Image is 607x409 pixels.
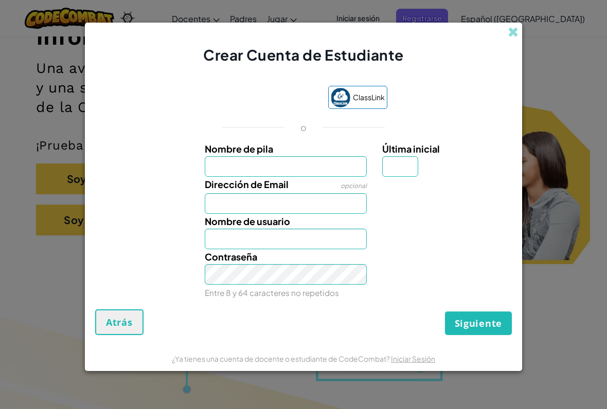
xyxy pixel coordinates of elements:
span: Última inicial [382,143,440,155]
span: ¿Ya tienes una cuenta de docente o estudiante de CodeCombat? [172,354,391,363]
span: Siguiente [455,317,502,329]
img: classlink-logo-small.png [331,88,350,107]
span: Contraseña [205,251,257,263]
span: Nombre de pila [205,143,273,155]
span: Crear Cuenta de Estudiante [203,46,404,64]
p: o [300,121,307,134]
button: Siguiente [445,311,512,335]
button: Atrás [95,309,144,335]
iframe: Botón de Acceder con Google [215,87,323,109]
span: Dirección de Email [205,178,289,190]
div: Acceder con Google. Se abre en una pestaña nueva [220,87,318,109]
iframe: Diálogo de Acceder con Google [396,10,597,166]
small: Entre 8 y 64 caracteres no repetidos [205,288,339,298]
span: opcional [341,182,367,190]
span: ClassLink [353,90,385,105]
a: Iniciar Sesión [391,354,435,363]
span: Atrás [106,316,133,328]
span: Nombre de usuario [205,215,290,227]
